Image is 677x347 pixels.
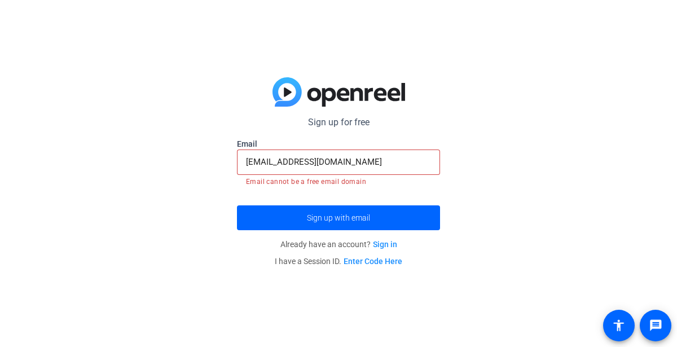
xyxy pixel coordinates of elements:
[246,175,431,187] mat-error: Email cannot be a free email domain
[649,319,662,332] mat-icon: message
[280,240,397,249] span: Already have an account?
[246,155,431,169] input: Enter Email Address
[344,257,402,266] a: Enter Code Here
[373,240,397,249] a: Sign in
[237,138,440,150] label: Email
[612,319,626,332] mat-icon: accessibility
[275,257,402,266] span: I have a Session ID.
[237,205,440,230] button: Sign up with email
[237,116,440,129] p: Sign up for free
[272,77,405,107] img: blue-gradient.svg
